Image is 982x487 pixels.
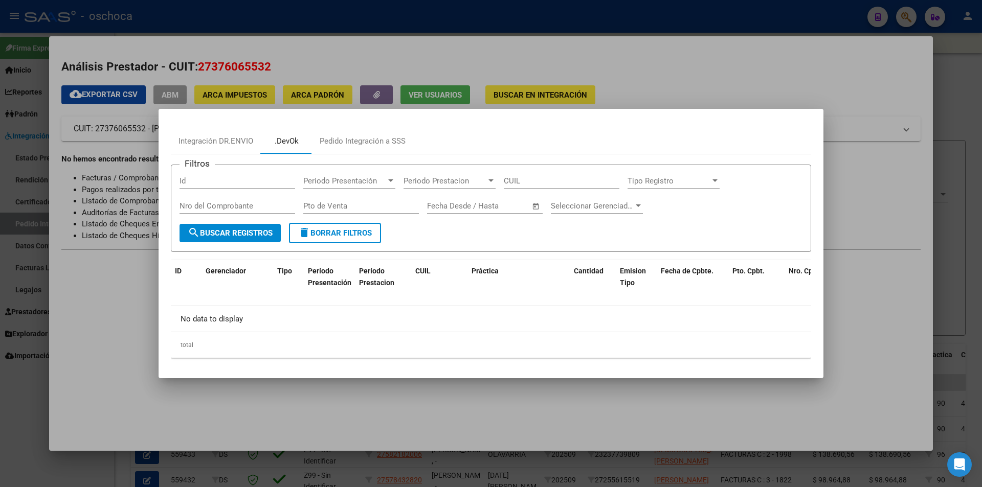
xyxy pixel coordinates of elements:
mat-icon: search [188,226,200,239]
span: Práctica [472,267,499,275]
datatable-header-cell: ID [171,260,202,294]
span: ID [175,267,182,275]
datatable-header-cell: Tipo [273,260,304,294]
div: .DevOk [275,135,299,147]
span: Tipo Registro [628,176,710,185]
div: Open Intercom Messenger [947,452,972,477]
datatable-header-cell: Período Prestacion [355,260,411,294]
span: Nro. Cpbt. [789,267,821,275]
datatable-header-cell: CUIL [411,260,467,294]
span: Tipo [277,267,292,275]
span: Borrar Filtros [298,228,372,238]
span: CUIL [415,267,431,275]
datatable-header-cell: Fecha de Cpbte. [657,260,728,294]
input: Fecha fin [478,201,527,211]
div: total [171,332,811,358]
div: No data to display [171,306,811,332]
div: Pedido Integración a SSS [320,135,406,147]
datatable-header-cell: Nro. Cpbt. [785,260,841,294]
datatable-header-cell: Práctica [467,260,570,294]
span: Emision Tipo [620,267,646,287]
span: Periodo Prestacion [404,176,486,185]
button: Buscar Registros [180,224,281,242]
h3: Filtros [180,157,215,170]
datatable-header-cell: Pto. Cpbt. [728,260,785,294]
span: Período Presentación [308,267,351,287]
button: Open calendar [530,200,542,212]
span: Pto. Cpbt. [732,267,765,275]
datatable-header-cell: Período Presentación [304,260,355,294]
datatable-header-cell: Gerenciador [202,260,273,294]
span: Seleccionar Gerenciador [551,201,634,211]
div: Integración DR.ENVIO [178,135,253,147]
span: Gerenciador [206,267,246,275]
datatable-header-cell: Emision Tipo [616,260,657,294]
span: Cantidad [574,267,604,275]
mat-icon: delete [298,226,310,239]
span: Fecha de Cpbte. [661,267,713,275]
span: Período Prestacion [359,267,394,287]
span: Periodo Presentación [303,176,386,185]
button: Borrar Filtros [289,223,381,243]
span: Buscar Registros [188,228,273,238]
input: Fecha inicio [427,201,468,211]
datatable-header-cell: Cantidad [570,260,616,294]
